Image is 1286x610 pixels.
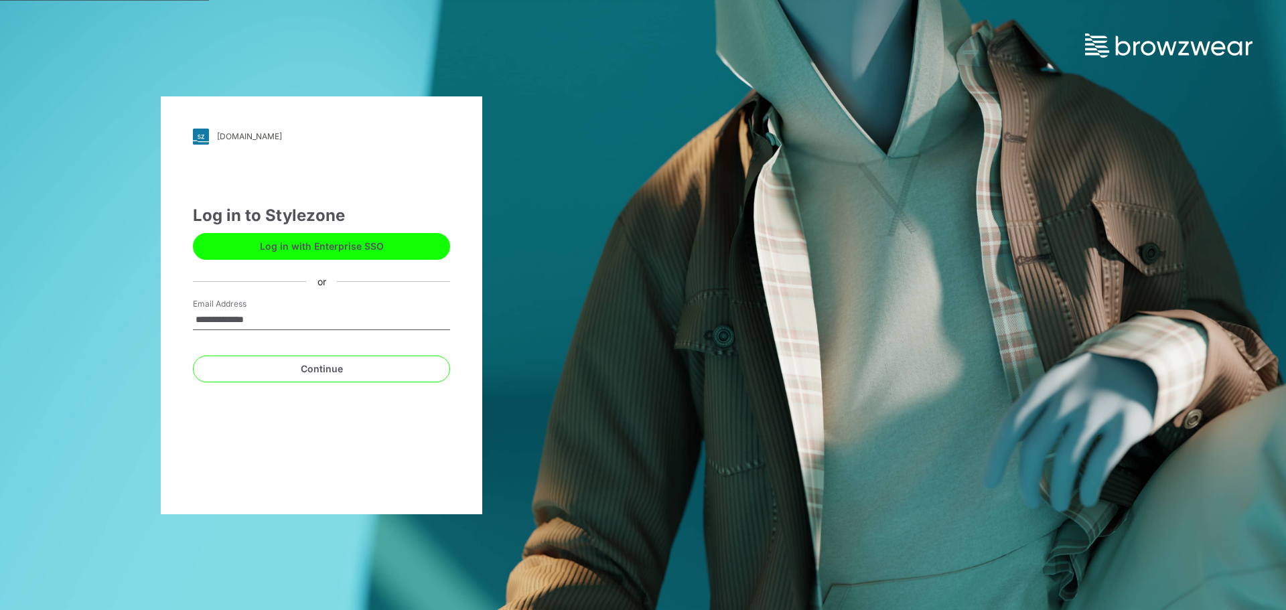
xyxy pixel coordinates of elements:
img: browzwear-logo.73288ffb.svg [1085,33,1253,58]
button: Continue [193,356,450,382]
button: Log in with Enterprise SSO [193,233,450,260]
label: Email Address [193,298,287,310]
img: svg+xml;base64,PHN2ZyB3aWR0aD0iMjgiIGhlaWdodD0iMjgiIHZpZXdCb3g9IjAgMCAyOCAyOCIgZmlsbD0ibm9uZSIgeG... [193,129,209,145]
div: or [307,275,337,289]
div: [DOMAIN_NAME] [217,131,282,141]
a: [DOMAIN_NAME] [193,129,450,145]
div: Log in to Stylezone [193,204,450,228]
